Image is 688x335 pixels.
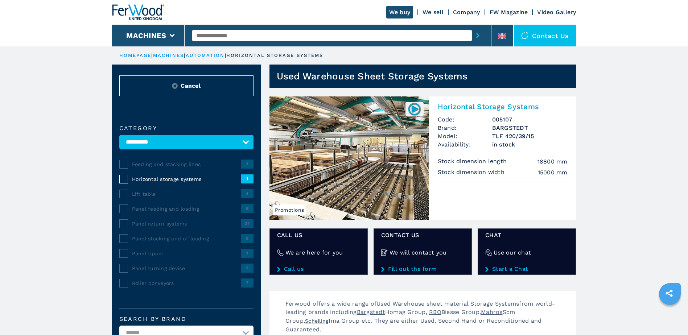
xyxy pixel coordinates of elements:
[181,82,201,90] span: Cancel
[492,140,568,149] span: in stock
[241,278,254,287] span: 7
[492,115,568,124] h3: 005107
[241,189,254,198] span: 4
[277,70,468,82] h1: Used Warehouse Sheet Storage Systems
[438,124,492,132] span: Brand:
[132,235,241,242] span: Panel stacking and offloading
[521,32,528,39] img: Contact us
[357,309,385,315] a: Bargstedt
[485,266,568,272] a: Start a Chat
[514,25,576,46] div: Contact us
[386,6,413,18] a: We buy
[537,157,568,166] em: 18800 mm
[305,318,329,324] a: Schelling
[112,4,164,20] img: Ferwood
[285,300,377,307] span: Ferwood offers a wide range of
[119,53,152,58] a: HOMEPAGE
[132,220,241,227] span: Panel return systems
[273,204,306,215] span: Promotions
[376,300,519,307] span: Used Warehouse sheet material Storage Systems
[438,132,492,140] span: Model:
[184,53,185,58] span: |
[241,204,254,213] span: 6
[381,249,388,256] img: We will contact you
[269,96,576,220] a: Horizontal Storage Systems BARGSTEDT TLF 420/39/15Promotions005107Horizontal Storage SystemsCode:...
[126,31,166,40] button: Machines
[492,124,568,132] h3: BARGSTEDT
[132,190,241,198] span: Lift table
[241,249,254,257] span: 1
[438,140,492,149] span: Availability:
[407,102,421,116] img: 005107
[423,9,444,16] a: We sell
[472,27,483,44] button: submit-button
[479,309,481,315] span: ,
[277,231,360,239] span: Call us
[172,83,178,89] img: Reset
[277,249,284,256] img: We are here for you
[269,96,429,220] img: Horizontal Storage Systems BARGSTEDT TLF 420/39/15
[241,160,254,168] span: 1
[485,231,568,239] span: CHAT
[438,168,507,176] p: Stock dimension width
[357,309,385,315] span: Bargstedt
[438,157,509,165] p: Stock dimension length
[225,53,226,58] span: |
[390,248,447,257] h4: We will contact you
[438,115,492,124] span: Code:
[481,309,503,315] a: Mahros
[186,53,225,58] a: automation
[494,248,531,257] h4: Use our chat
[381,231,464,239] span: CONTACT US
[132,250,241,257] span: Panel tipper
[132,161,241,168] span: Feeding and stacking lines
[241,234,254,243] span: 9
[485,249,492,256] img: Use our chat
[241,264,254,272] span: 3
[381,266,464,272] a: Fill out the form
[132,175,241,183] span: Horizontal storage systems
[538,168,568,177] em: 15000 mm
[132,205,241,212] span: Panel feeding and loading
[277,266,360,272] a: Call us
[226,52,324,59] p: horizontal storage systems
[429,309,441,315] a: RBO
[492,132,568,140] h3: TLF 420/39/15
[119,316,254,322] label: Search by brand
[241,219,254,228] span: 21
[285,309,542,333] span: Scm Group, Ima Group etc. They are either Used, Second Hand or Reconditioned and Guaranteed.
[453,9,480,16] a: Company
[657,302,683,330] iframe: Chat
[429,309,441,315] span: RBO
[660,284,678,302] a: sharethis
[119,125,254,131] label: Category
[119,75,254,96] button: ResetCancel
[241,174,254,183] span: 1
[438,102,568,111] h2: Horizontal Storage Systems
[537,9,576,16] a: Video Gallery
[285,248,343,257] h4: We are here for you
[426,309,427,315] span: ,
[481,309,503,315] span: Mahros
[490,9,528,16] a: FW Magazine
[132,265,241,272] span: Panel turning device
[153,53,184,58] a: machines
[151,53,153,58] span: |
[132,280,241,287] span: Roller conveyors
